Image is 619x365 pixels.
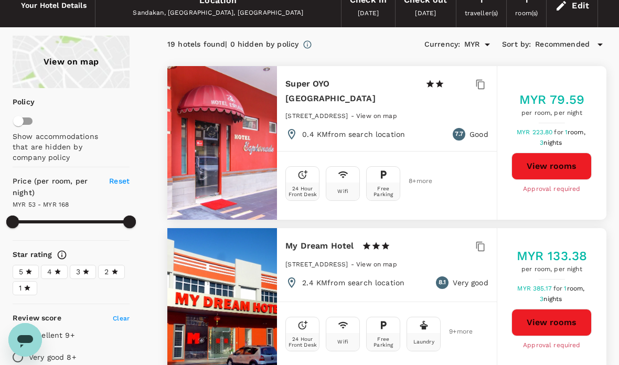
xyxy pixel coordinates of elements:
span: for [553,285,564,292]
span: 5 [19,266,23,277]
h5: MYR 79.59 [519,91,584,108]
p: Show accommodations that are hidden by company policy [13,131,105,163]
span: [STREET_ADDRESS] [285,112,348,120]
a: View on map [356,111,397,120]
p: Excellent 9+ [29,330,74,340]
span: for [554,128,564,136]
button: View rooms [511,153,592,180]
div: Free Parking [369,186,398,197]
span: 3 [540,295,563,303]
p: 0.4 KM from search location [302,129,405,139]
div: Sandakan, [GEOGRAPHIC_DATA], [GEOGRAPHIC_DATA] [104,8,333,18]
span: 1 [565,128,587,136]
span: 2 [104,266,109,277]
h6: Super OYO [GEOGRAPHIC_DATA] [285,77,417,106]
span: 3 [540,139,563,146]
span: room(s) [515,9,538,17]
div: 24 Hour Front Desk [288,186,317,197]
span: MYR 53 - MYR 168 [13,201,69,208]
span: [STREET_ADDRESS] [285,261,348,268]
div: Wifi [337,188,348,194]
div: Free Parking [369,336,398,348]
span: View on map [356,261,397,268]
span: 9 + more [449,328,465,335]
button: Open [480,37,495,52]
span: MYR 385.17 [517,285,553,292]
span: [DATE] [358,9,379,17]
span: per room, per night [517,264,588,275]
p: Policy [13,96,18,107]
span: room, [568,128,585,136]
div: Laundry [413,339,434,345]
span: 1 [564,285,586,292]
div: Wifi [337,339,348,345]
h6: Review score [13,313,61,324]
span: 8 + more [409,178,424,185]
span: nights [543,295,562,303]
p: Good [469,129,488,139]
h5: MYR 133.38 [517,248,588,264]
span: Reset [109,177,130,185]
span: per room, per night [519,108,584,119]
h6: Currency : [424,39,460,50]
h6: Star rating [13,249,52,261]
h6: My Dream Hotel [285,239,354,253]
p: Very good [453,277,488,288]
span: room, [567,285,585,292]
span: nights [543,139,562,146]
span: 7.7 [455,129,463,139]
span: Approval required [523,340,581,351]
svg: Star ratings are awarded to properties to represent the quality of services, facilities, and amen... [57,250,67,260]
button: View rooms [511,309,592,336]
span: Clear [113,315,130,322]
span: - [351,112,356,120]
div: 19 hotels found | 0 hidden by policy [167,39,298,50]
iframe: Button to launch messaging window [8,323,42,357]
span: traveller(s) [465,9,498,17]
span: 1 [19,283,22,294]
span: 4 [47,266,52,277]
a: View on map [356,260,397,268]
span: Approval required [523,184,581,195]
span: 3 [76,266,80,277]
span: MYR 223.80 [517,128,554,136]
div: 24 Hour Front Desk [288,336,317,348]
p: Very good 8+ [29,352,76,362]
span: - [351,261,356,268]
span: Recommended [535,39,590,50]
h6: Sort by : [502,39,531,50]
h6: Price (per room, per night) [13,176,100,199]
a: View on map [13,36,130,88]
span: 8.1 [439,277,446,288]
span: View on map [356,112,397,120]
span: [DATE] [415,9,436,17]
p: 2.4 KM from search location [302,277,404,288]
